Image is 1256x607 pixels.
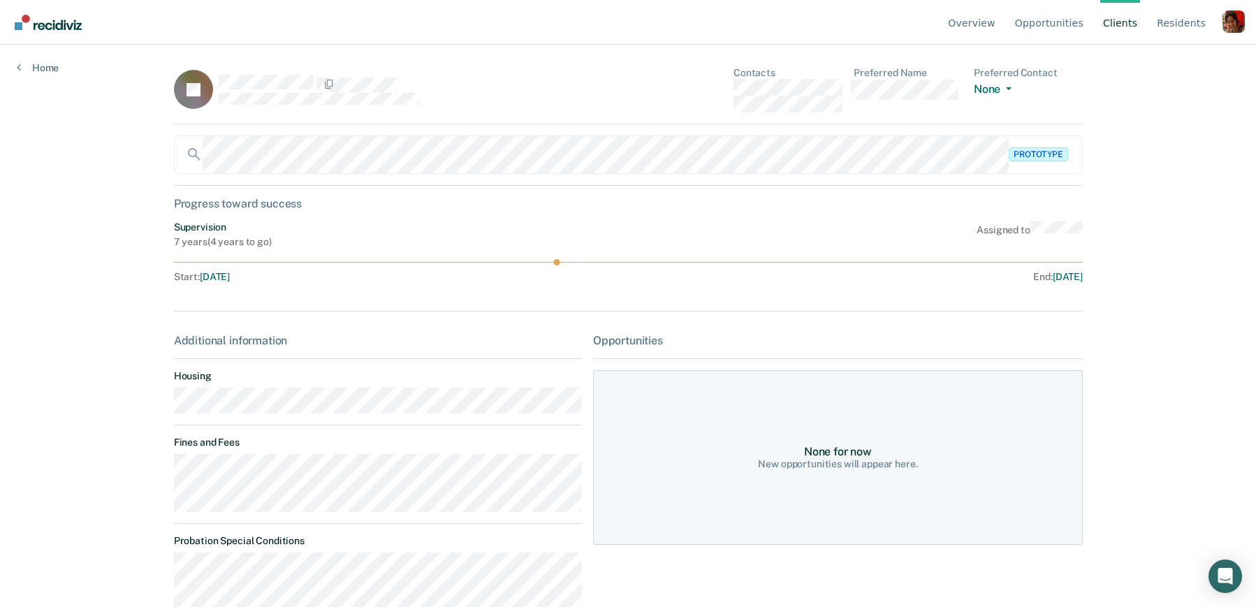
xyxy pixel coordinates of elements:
[174,236,272,248] div: 7 years ( 4 years to go )
[758,458,917,470] div: New opportunities will appear here.
[174,437,582,448] dt: Fines and Fees
[1053,271,1083,282] span: [DATE]
[174,370,582,382] dt: Housing
[174,535,582,547] dt: Probation Special Conditions
[15,15,82,30] img: Recidiviz
[974,67,1083,79] dt: Preferred Contact
[174,197,1083,210] div: Progress toward success
[174,221,272,233] div: Supervision
[174,271,629,283] div: Start :
[17,61,59,74] a: Home
[174,334,582,347] div: Additional information
[974,82,1017,98] button: None
[634,271,1083,283] div: End :
[977,221,1083,248] div: Assigned to
[804,445,872,458] div: None for now
[1208,560,1242,593] div: Open Intercom Messenger
[593,334,1083,347] div: Opportunities
[1222,10,1245,33] button: Profile dropdown button
[854,67,963,79] dt: Preferred Name
[200,271,230,282] span: [DATE]
[733,67,842,79] dt: Contacts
